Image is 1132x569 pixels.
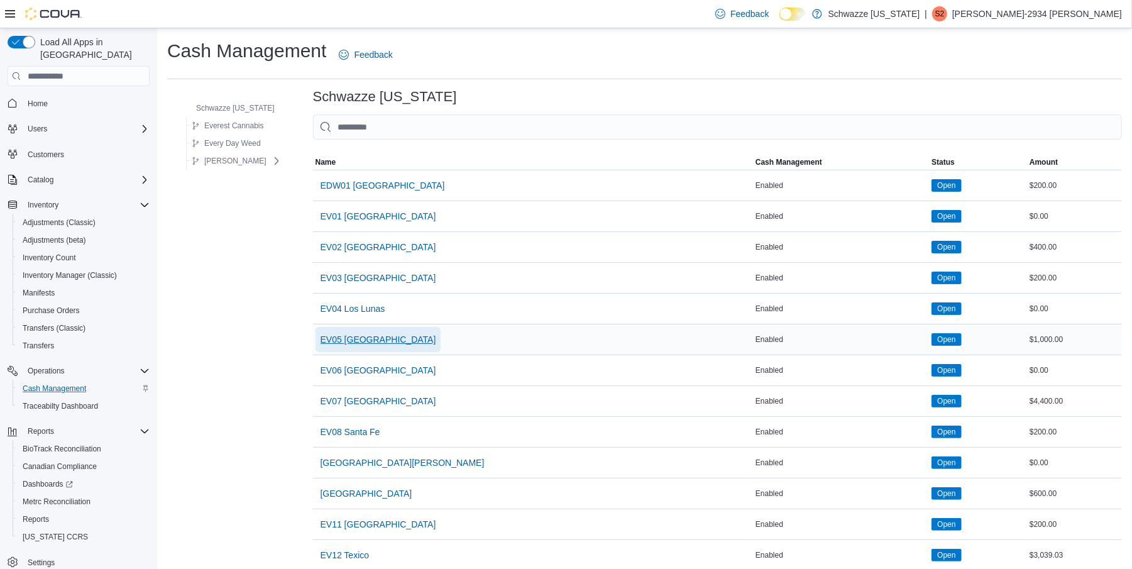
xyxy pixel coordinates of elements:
span: Canadian Compliance [23,461,97,472]
div: $0.00 [1027,455,1122,470]
div: Enabled [753,301,929,316]
span: Open [937,241,955,253]
button: Metrc Reconciliation [13,493,155,511]
button: Users [23,121,52,136]
a: Purchase Orders [18,303,85,318]
span: [GEOGRAPHIC_DATA] [321,487,412,500]
button: EV04 Los Lunas [316,296,390,321]
span: Transfers [23,341,54,351]
span: Cash Management [756,157,822,167]
button: Catalog [23,172,58,187]
a: [US_STATE] CCRS [18,529,93,544]
a: Transfers [18,338,59,353]
a: Transfers (Classic) [18,321,91,336]
div: Enabled [753,424,929,439]
span: Reports [28,426,54,436]
span: Every Day Weed [204,138,261,148]
span: Open [937,334,955,345]
a: Reports [18,512,54,527]
span: Feedback [730,8,769,20]
span: Operations [23,363,150,378]
span: Open [937,488,955,499]
span: BioTrack Reconciliation [23,444,101,454]
span: Traceabilty Dashboard [18,399,150,414]
button: Everest Cannabis [187,118,269,133]
button: EV07 [GEOGRAPHIC_DATA] [316,389,441,414]
span: Name [316,157,336,167]
span: Open [931,426,961,438]
span: Open [937,395,955,407]
span: EDW01 [GEOGRAPHIC_DATA] [321,179,445,192]
button: Name [313,155,753,170]
span: [GEOGRAPHIC_DATA][PERSON_NAME] [321,456,485,469]
span: Everest Cannabis [204,121,264,131]
a: Inventory Count [18,250,81,265]
span: Transfers (Classic) [23,323,85,333]
button: EV08 Santa Fe [316,419,385,445]
a: Dashboards [18,477,78,492]
span: Reports [18,512,150,527]
span: Open [937,303,955,314]
span: Open [937,426,955,438]
span: Feedback [354,48,392,61]
span: Reports [23,424,150,439]
span: S2 [935,6,945,21]
span: Catalog [28,175,53,185]
button: Purchase Orders [13,302,155,319]
button: Adjustments (Classic) [13,214,155,231]
div: Enabled [753,178,929,193]
span: EV05 [GEOGRAPHIC_DATA] [321,333,436,346]
button: EV11 [GEOGRAPHIC_DATA] [316,512,441,537]
span: Reports [23,514,49,524]
span: Open [931,302,961,315]
div: Enabled [753,486,929,501]
div: Steven-2934 Fuentes [932,6,947,21]
span: Load All Apps in [GEOGRAPHIC_DATA] [35,36,150,61]
span: Inventory Manager (Classic) [18,268,150,283]
span: EV07 [GEOGRAPHIC_DATA] [321,395,436,407]
span: Inventory Count [18,250,150,265]
div: $0.00 [1027,301,1122,316]
span: Open [931,518,961,531]
span: Adjustments (Classic) [18,215,150,230]
span: Dashboards [18,477,150,492]
span: Canadian Compliance [18,459,150,474]
div: $200.00 [1027,517,1122,532]
a: Manifests [18,285,60,301]
span: Catalog [23,172,150,187]
a: BioTrack Reconciliation [18,441,106,456]
button: [US_STATE] CCRS [13,528,155,546]
button: Adjustments (beta) [13,231,155,249]
div: Enabled [753,455,929,470]
p: [PERSON_NAME]-2934 [PERSON_NAME] [952,6,1122,21]
span: EV01 [GEOGRAPHIC_DATA] [321,210,436,223]
span: BioTrack Reconciliation [18,441,150,456]
button: EV06 [GEOGRAPHIC_DATA] [316,358,441,383]
span: Settings [28,558,55,568]
button: EV02 [GEOGRAPHIC_DATA] [316,235,441,260]
a: Canadian Compliance [18,459,102,474]
span: Users [28,124,47,134]
div: $1,000.00 [1027,332,1122,347]
button: Schwazze [US_STATE] [179,101,280,116]
button: Inventory [23,197,63,213]
span: EV02 [GEOGRAPHIC_DATA] [321,241,436,253]
span: Manifests [23,288,55,298]
span: Customers [23,146,150,162]
button: EV03 [GEOGRAPHIC_DATA] [316,265,441,290]
span: EV12 Texico [321,549,370,561]
button: EV12 Texico [316,543,375,568]
button: Operations [3,362,155,380]
button: Reports [3,423,155,440]
span: EV06 [GEOGRAPHIC_DATA] [321,364,436,377]
button: Status [929,155,1027,170]
button: Inventory [3,196,155,214]
button: Reports [23,424,59,439]
span: Cash Management [18,381,150,396]
div: Enabled [753,270,929,285]
span: Dashboards [23,479,73,489]
div: Enabled [753,209,929,224]
button: [GEOGRAPHIC_DATA][PERSON_NAME] [316,450,490,475]
a: Inventory Manager (Classic) [18,268,122,283]
button: EV01 [GEOGRAPHIC_DATA] [316,204,441,229]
